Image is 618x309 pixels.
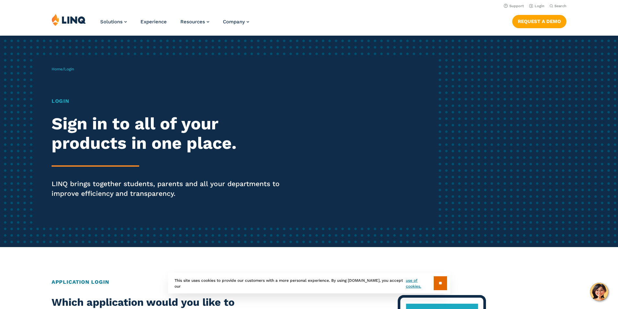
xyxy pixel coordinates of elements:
button: Hello, have a question? Let’s chat. [590,283,608,301]
a: Home [52,67,63,71]
h2: Sign in to all of your products in one place. [52,114,290,153]
a: Request a Demo [512,15,566,28]
img: LINQ | K‑12 Software [52,14,86,26]
a: Support [504,4,524,8]
nav: Button Navigation [512,14,566,28]
a: Experience [140,19,167,25]
h1: Login [52,97,290,105]
span: Solutions [100,19,123,25]
a: Resources [180,19,209,25]
a: use of cookies. [406,278,433,289]
div: This site uses cookies to provide our customers with a more personal experience. By using [DOMAIN... [168,273,450,293]
span: Resources [180,19,205,25]
a: Solutions [100,19,127,25]
span: Search [554,4,566,8]
span: Login [64,67,74,71]
a: Company [223,19,249,25]
span: Company [223,19,245,25]
button: Open Search Bar [550,4,566,8]
h2: Application Login [52,278,566,286]
nav: Primary Navigation [100,14,249,35]
a: Login [529,4,544,8]
span: / [52,67,74,71]
p: LINQ brings together students, parents and all your departments to improve efficiency and transpa... [52,179,290,198]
